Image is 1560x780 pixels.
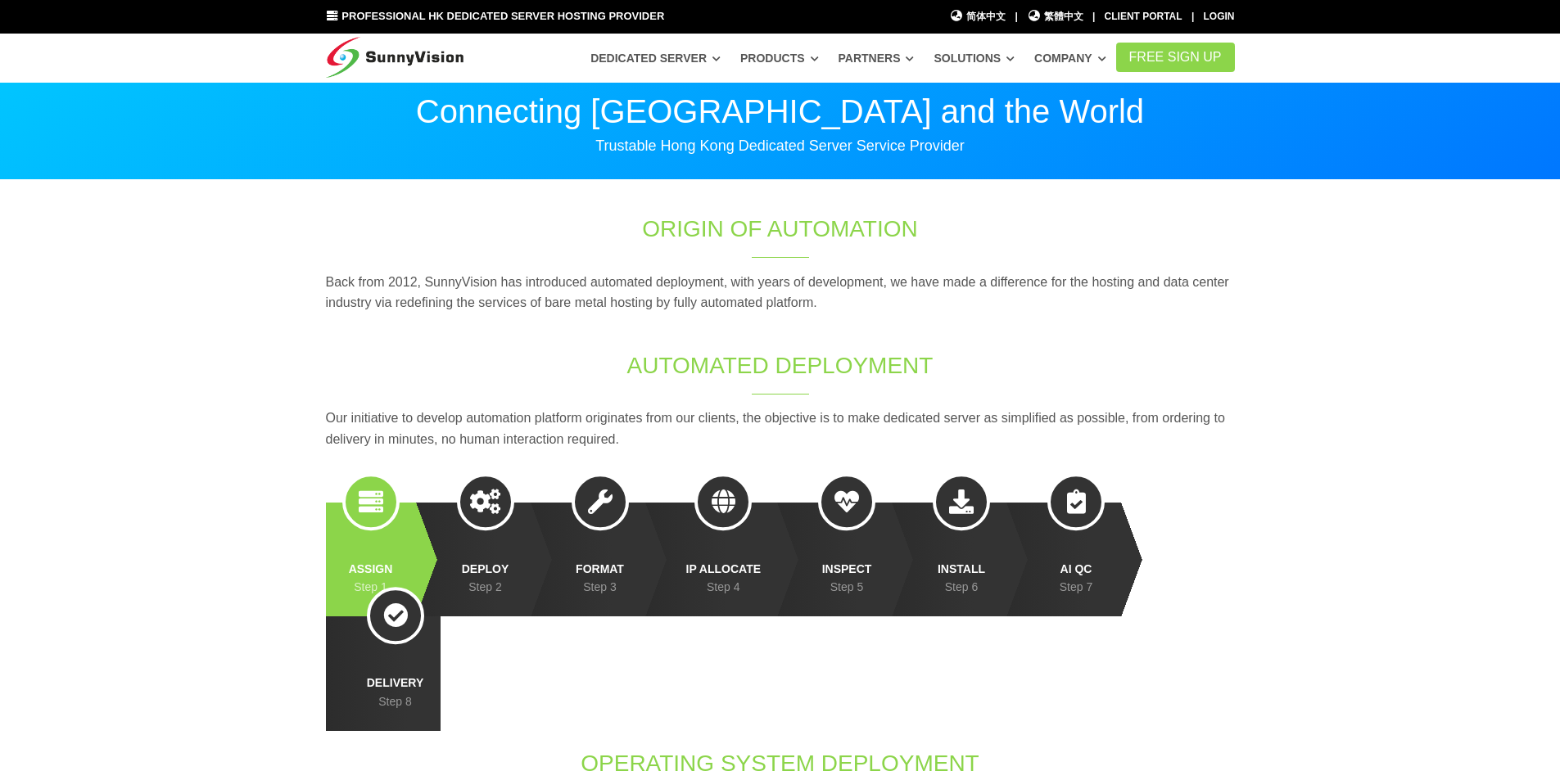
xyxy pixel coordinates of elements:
p: Connecting [GEOGRAPHIC_DATA] and the World [326,95,1235,128]
a: Client Portal [1105,11,1182,22]
em: Step 7 [1060,580,1092,593]
em: Step 8 [378,695,411,708]
a: Solutions [934,43,1015,73]
strong: Delivery [367,674,424,692]
a: 繁體中文 [1027,9,1083,25]
em: Step 3 [583,580,616,593]
p: Our initiative to develop automation platform originates from our clients, the objective is to ma... [326,408,1235,449]
p: Back from 2012, SunnyVision has introduced automated deployment, with years of development, we ha... [326,272,1235,313]
em: Step 1 [354,580,387,593]
a: 简体中文 [950,9,1006,25]
strong: IP Allocate [686,560,762,578]
a: Login [1204,11,1235,22]
h1: Automated Deployment [508,349,1053,381]
li: | [1191,9,1194,25]
em: Step 5 [830,580,863,593]
h1: Operating System Deployment [508,747,1053,779]
li: | [1015,9,1017,25]
strong: Install [933,560,990,578]
em: Step 6 [945,580,978,593]
a: Dedicated Server [590,43,721,73]
strong: Format [572,560,629,578]
span: Professional HK Dedicated Server Hosting Provider [341,10,664,22]
a: FREE Sign Up [1116,43,1235,72]
a: Company [1034,43,1106,73]
em: Step 4 [707,580,739,593]
li: | [1092,9,1095,25]
h1: Origin of Automation [508,213,1053,245]
p: Trustable Hong Kong Dedicated Server Service Provider [326,136,1235,156]
strong: Assign [342,560,400,578]
strong: Inspect [818,560,875,578]
strong: AI QC [1047,560,1105,578]
em: Step 2 [468,580,501,593]
a: Products [740,43,819,73]
a: Partners [839,43,915,73]
strong: Deploy [457,560,514,578]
